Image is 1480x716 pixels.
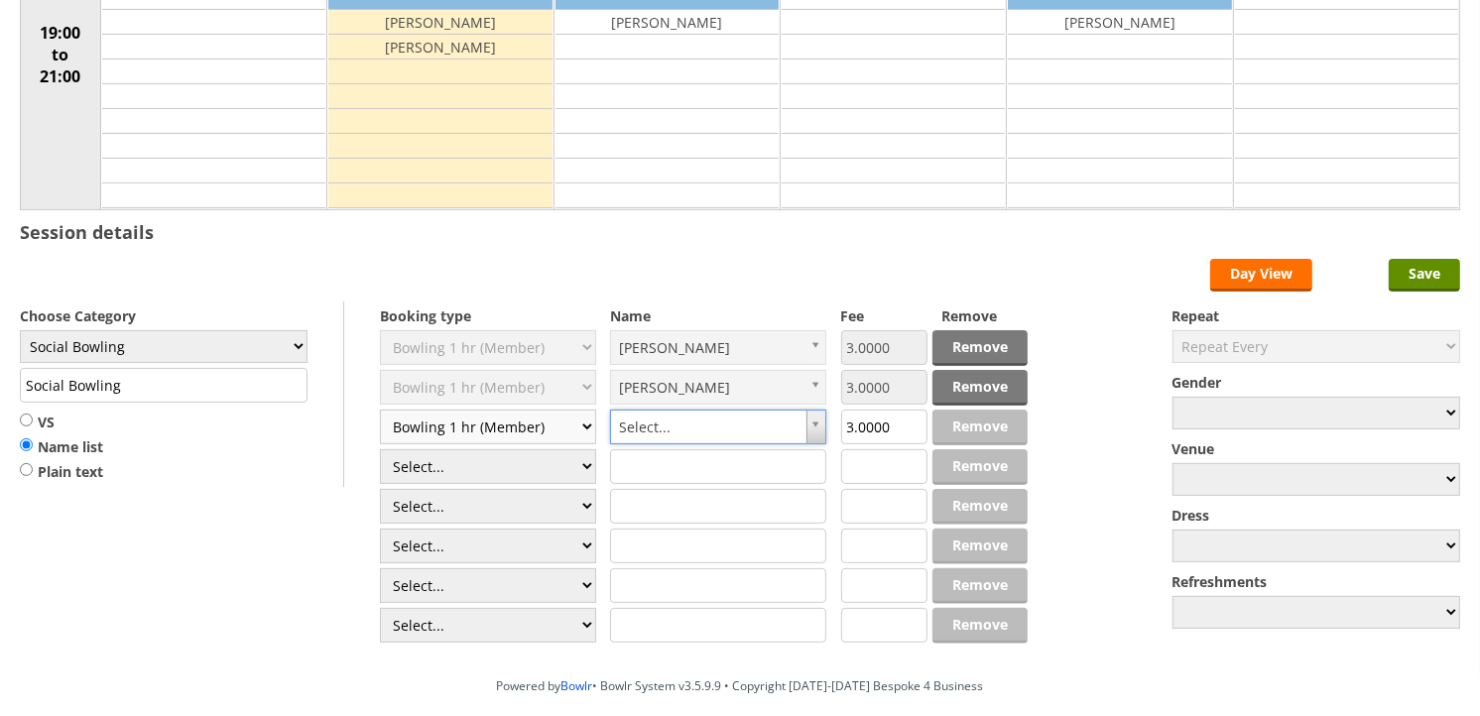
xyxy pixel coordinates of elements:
input: Save [1389,259,1460,292]
label: Booking type [380,306,596,325]
label: Venue [1172,439,1460,458]
td: [PERSON_NAME] [1008,10,1231,35]
a: Day View [1210,259,1312,292]
label: Choose Category [20,306,308,325]
span: Select... [619,411,800,443]
td: [PERSON_NAME] [328,35,552,60]
input: Title/Description [20,368,308,403]
label: Gender [1172,373,1460,392]
label: Plain text [20,462,103,482]
input: Name list [20,437,33,452]
label: Remove [941,306,1028,325]
span: [PERSON_NAME] [619,371,800,404]
label: Refreshments [1172,572,1460,591]
label: Fee [841,306,927,325]
input: Plain text [20,462,33,477]
a: [PERSON_NAME] [610,370,826,405]
a: Bowlr [561,677,593,694]
td: [PERSON_NAME] [555,10,779,35]
label: VS [20,413,103,432]
h3: Session details [20,220,154,244]
label: Name [610,306,826,325]
a: [PERSON_NAME] [610,330,826,365]
td: [PERSON_NAME] [328,10,552,35]
a: Select... [610,410,826,444]
label: Name list [20,437,103,457]
label: Repeat [1172,306,1460,325]
input: VS [20,413,33,427]
span: Powered by • Bowlr System v3.5.9.9 • Copyright [DATE]-[DATE] Bespoke 4 Business [497,677,984,694]
a: Remove [932,370,1028,406]
a: Remove [932,330,1028,366]
label: Dress [1172,506,1460,525]
span: [PERSON_NAME] [619,331,800,364]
